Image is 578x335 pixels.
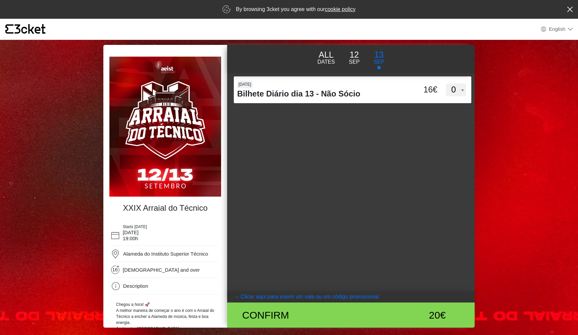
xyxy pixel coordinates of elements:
[342,48,367,66] button: 12 Sep
[236,5,356,13] p: By browsing 3cket you agree with our
[123,229,138,241] span: [DATE] 19:00h
[374,58,384,66] p: Sep
[310,48,342,66] button: ALL DATES
[116,302,150,307] span: Chegou a hora! 🚀
[237,89,405,99] h4: Bilhete Diário dia 13 - Não Sócio
[367,48,391,70] button: 13 Sep
[374,49,384,61] p: 13
[349,49,360,61] p: 12
[234,293,239,301] arrow: →
[405,83,439,96] div: 16€
[112,267,120,274] span: 16
[317,58,335,66] p: DATES
[116,265,120,268] span: +
[227,303,475,328] button: Confirm 20€
[113,203,218,213] h4: XXIX Arraial do Técnico
[349,58,360,66] p: Sep
[446,83,466,96] select: [DATE] Bilhete Diário dia 13 - Não Sócio 16€
[237,308,389,323] div: Confirm
[317,49,335,61] p: ALL
[237,81,253,88] span: [DATE]
[109,57,221,197] img: e49d6b16d0b2489fbe161f82f243c176.webp
[123,267,200,273] span: [DEMOGRAPHIC_DATA] and over
[5,24,13,34] g: {' '}
[116,308,214,326] p: A melhor maneira de começar o ano é com o Arraial do Técnico a encher a Alameda de música, festa ...
[123,251,208,257] span: Alameda do Instituto Superior Técnico
[123,283,148,289] span: Description
[240,294,379,299] coupontext: Clicar aqui para inserir um vale ou um código promocional
[227,291,475,303] button: → Clicar aqui para inserir um vale ou um código promocional
[325,6,356,12] a: cookie policy
[123,224,147,229] span: Starts [DATE]
[389,308,446,323] div: 20€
